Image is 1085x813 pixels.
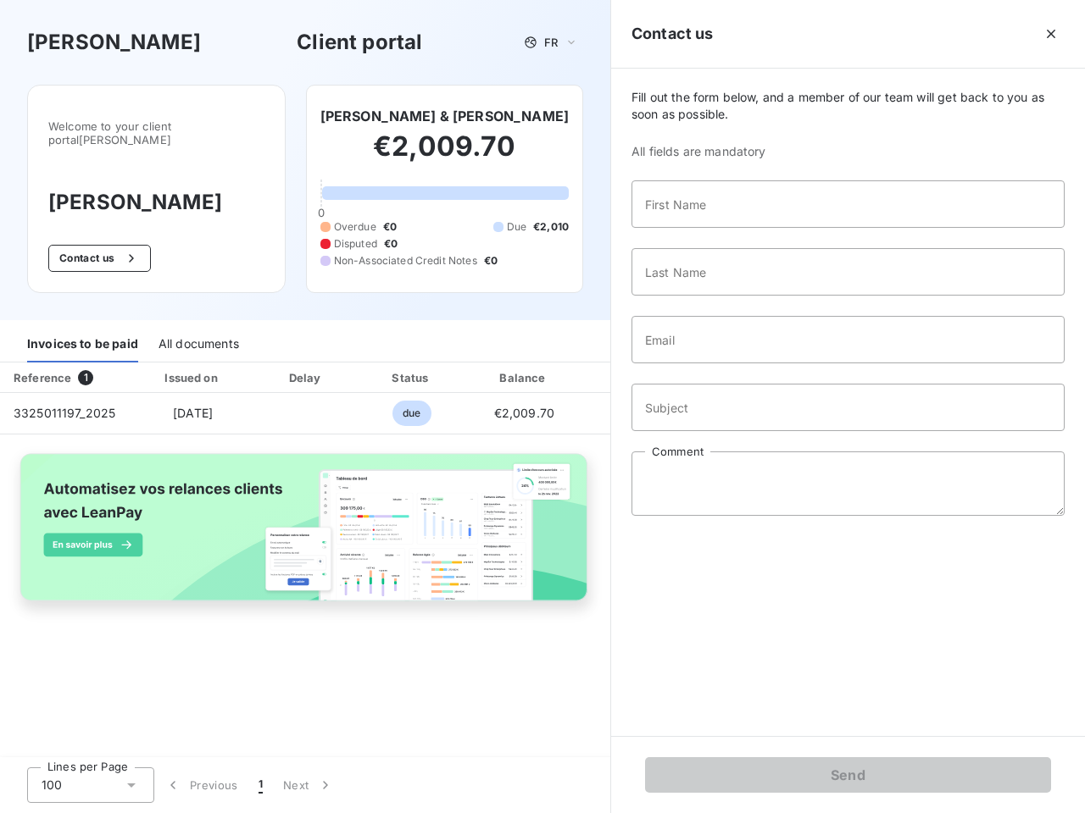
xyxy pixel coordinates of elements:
input: placeholder [632,248,1065,296]
span: €0 [384,236,398,252]
h3: [PERSON_NAME] [48,187,264,218]
span: 3325011197_2025 [14,406,115,420]
img: banner [7,445,604,626]
button: Send [645,757,1051,793]
div: All documents [159,327,239,362]
span: Disputed [334,236,377,252]
h6: [PERSON_NAME] & [PERSON_NAME] [320,106,569,126]
h3: [PERSON_NAME] [27,27,201,58]
span: €2,010 [533,219,569,235]
h5: Contact us [632,22,714,46]
span: Overdue [334,219,376,235]
span: due [392,401,431,426]
span: All fields are mandatory [632,143,1065,160]
span: Fill out the form below, and a member of our team will get back to you as soon as possible. [632,89,1065,123]
span: Non-Associated Credit Notes [334,253,477,268]
div: PDF [586,369,671,386]
span: Due [507,219,526,235]
div: Reference [14,371,71,384]
div: Issued on [134,369,251,386]
input: placeholder [632,316,1065,363]
span: FR [544,36,558,49]
h3: Client portal [297,27,422,58]
span: €2,009.70 [494,406,554,420]
button: Next [273,767,344,803]
span: €0 [383,219,397,235]
span: Welcome to your client portal [PERSON_NAME] [48,119,264,147]
input: placeholder [632,180,1065,228]
span: €0 [484,253,498,268]
input: placeholder [632,384,1065,431]
h2: €2,009.70 [320,130,569,180]
span: 0 [318,206,325,219]
div: Delay [259,369,355,386]
span: 1 [78,370,93,385]
span: [DATE] [173,406,213,420]
button: Previous [154,767,248,803]
div: Balance [469,369,579,386]
span: 100 [42,777,62,794]
button: 1 [248,767,273,803]
span: 1 [259,777,263,794]
div: Status [361,369,462,386]
div: Invoices to be paid [27,327,138,362]
button: Contact us [48,245,151,272]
